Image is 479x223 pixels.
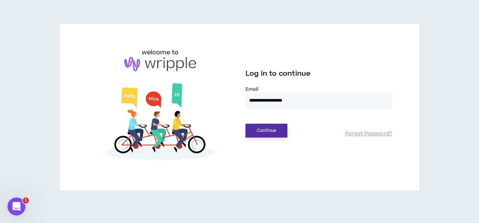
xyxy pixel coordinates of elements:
iframe: Intercom live chat [7,198,25,216]
span: Log in to continue [245,69,311,78]
span: 1 [23,198,29,204]
h6: welcome to [142,48,179,57]
button: Continue [245,124,287,138]
img: logo-brand.png [124,57,196,71]
a: Forgot Password? [345,130,392,138]
label: Email [245,86,392,93]
img: Welcome to Wripple [87,79,234,166]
